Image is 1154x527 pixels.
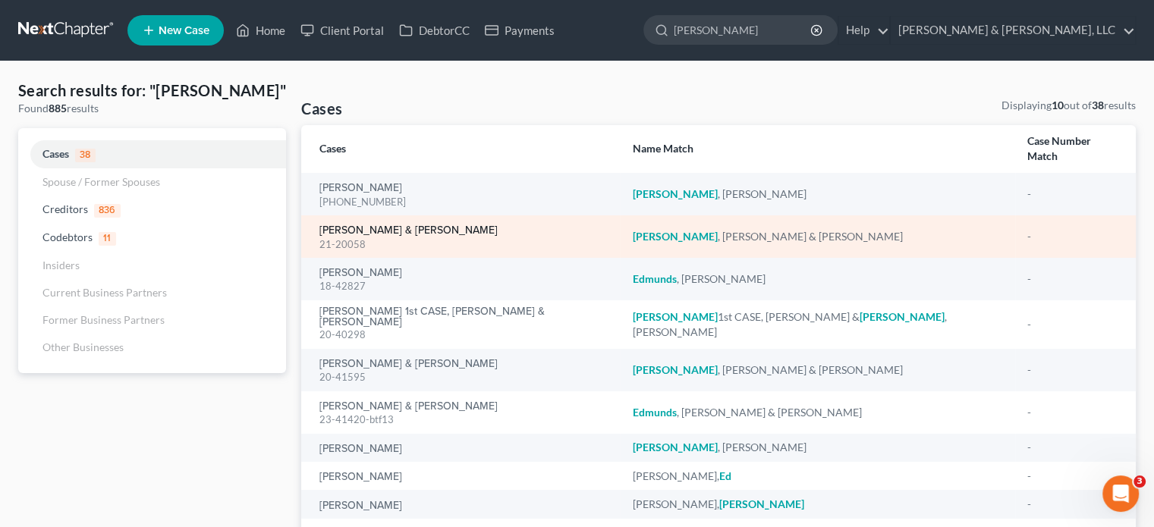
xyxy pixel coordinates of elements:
em: [PERSON_NAME] [859,310,944,323]
a: [PERSON_NAME] & [PERSON_NAME], LLC [891,17,1135,44]
a: Other Businesses [18,334,286,361]
div: Displaying out of results [1001,98,1136,113]
strong: 885 [49,102,67,114]
a: Creditors836 [18,196,286,224]
em: [PERSON_NAME] [718,497,803,510]
span: Former Business Partners [42,313,165,326]
strong: 10 [1052,99,1064,111]
a: Cases38 [18,140,286,168]
a: [PERSON_NAME] & [PERSON_NAME] [319,401,498,412]
a: Former Business Partners [18,306,286,334]
span: 38 [75,149,96,162]
div: [PHONE_NUMBER] [319,195,608,209]
div: Found results [18,101,286,116]
div: - [1027,440,1118,455]
span: 11 [99,232,116,246]
em: [PERSON_NAME] [632,363,717,376]
div: , [PERSON_NAME] & [PERSON_NAME] [632,405,1002,420]
th: Cases [301,125,620,173]
span: New Case [159,25,209,36]
span: 836 [94,204,121,218]
a: [PERSON_NAME] [319,183,402,193]
div: , [PERSON_NAME] [632,187,1002,202]
span: Creditors [42,202,88,215]
div: , [PERSON_NAME] [632,440,1002,455]
a: [PERSON_NAME] [319,500,402,511]
strong: 38 [1092,99,1104,111]
div: 21-20058 [319,237,608,252]
h4: Cases [301,98,342,119]
div: [PERSON_NAME], [632,497,1002,512]
a: Insiders [18,252,286,279]
span: Codebtors [42,231,93,243]
em: Edmunds [632,272,676,285]
a: [PERSON_NAME] [319,268,402,278]
span: Insiders [42,259,80,271]
h4: Search results for: "[PERSON_NAME]" [18,80,286,101]
a: [PERSON_NAME] 1st CASE, [PERSON_NAME] & [PERSON_NAME] [319,306,608,328]
span: Other Businesses [42,340,124,353]
a: Codebtors11 [18,224,286,252]
div: - [1027,271,1118,287]
a: Payments [477,17,562,44]
a: [PERSON_NAME] & [PERSON_NAME] [319,359,498,369]
em: Ed [718,469,731,482]
em: [PERSON_NAME] [632,187,717,200]
div: 20-41595 [319,370,608,384]
div: - [1027,469,1118,484]
a: [PERSON_NAME] [319,472,402,482]
a: [PERSON_NAME] & [PERSON_NAME] [319,225,498,236]
div: - [1027,229,1118,244]
div: , [PERSON_NAME] & [PERSON_NAME] [632,362,1002,378]
div: - [1027,317,1118,332]
em: Edmunds [632,406,676,419]
a: Spouse / Former Spouses [18,168,286,196]
th: Name Match [620,125,1014,173]
em: [PERSON_NAME] [632,441,717,453]
th: Case Number Match [1015,125,1136,173]
span: Current Business Partners [42,286,167,299]
div: 23-41420-btf13 [319,413,608,427]
span: Cases [42,147,69,160]
a: Home [228,17,293,44]
div: - [1027,497,1118,512]
div: , [PERSON_NAME] & [PERSON_NAME] [632,229,1002,244]
em: [PERSON_NAME] [632,310,717,323]
iframe: Intercom live chat [1102,475,1139,512]
a: Client Portal [293,17,391,44]
span: Spouse / Former Spouses [42,175,160,188]
div: - [1027,405,1118,420]
div: - [1027,187,1118,202]
div: 1st CASE, [PERSON_NAME] & , [PERSON_NAME] [632,309,1002,340]
div: 20-40298 [319,328,608,342]
span: 3 [1134,475,1146,488]
a: DebtorCC [391,17,477,44]
a: [PERSON_NAME] [319,444,402,454]
a: Current Business Partners [18,279,286,306]
div: [PERSON_NAME], [632,469,1002,484]
div: , [PERSON_NAME] [632,271,1002,287]
a: Help [838,17,889,44]
em: [PERSON_NAME] [632,230,717,243]
input: Search by name... [674,16,813,44]
div: 18-42827 [319,279,608,293]
div: - [1027,362,1118,378]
